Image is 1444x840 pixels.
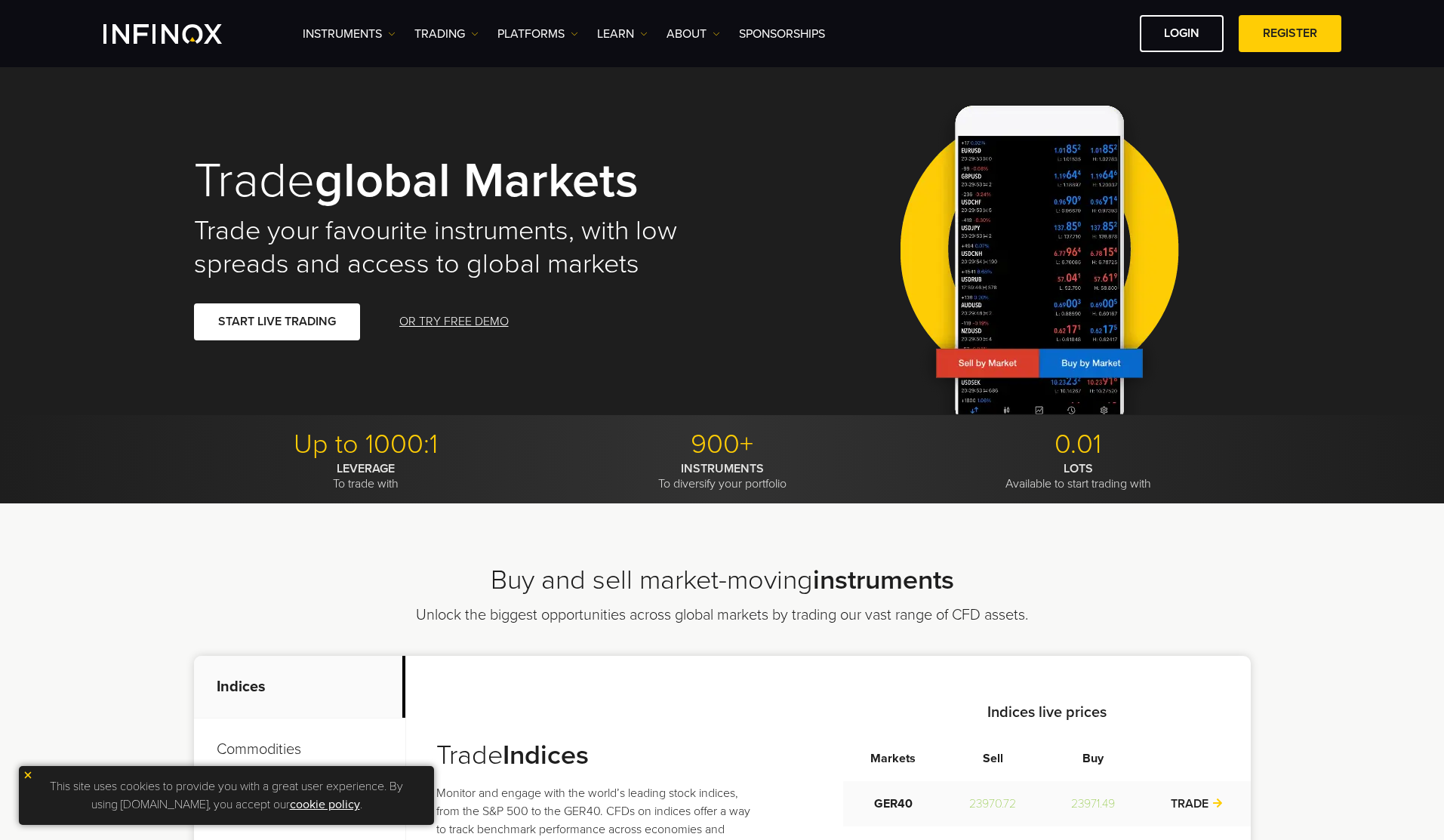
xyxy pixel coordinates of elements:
[497,25,578,43] a: PLATFORMS
[194,428,539,461] p: Up to 1000:1
[103,24,257,44] a: INFINOX Logo
[843,781,943,826] td: GER40
[23,770,33,780] img: yellow close icon
[1043,736,1144,781] th: Buy
[667,25,720,43] a: ABOUT
[739,25,825,43] a: SPONSORSHIPS
[194,155,701,207] h1: Trade
[843,736,943,781] th: Markets
[813,564,954,596] strong: instruments
[194,303,360,340] a: START LIVE TRADING
[194,461,539,491] p: To trade with
[315,151,639,211] strong: global markets
[503,739,589,771] strong: Indices
[194,656,405,718] p: Indices
[373,605,1071,626] p: Unlock the biggest opportunities across global markets by trading our vast range of CFD assets.
[1140,15,1224,52] a: LOGIN
[987,703,1107,722] strong: Indices live prices
[194,718,405,781] p: Commodities
[436,739,762,772] h3: Trade
[194,214,701,281] h2: Trade your favourite instruments, with low spreads and access to global markets
[1064,461,1093,476] strong: LOTS
[906,461,1251,491] p: Available to start trading with
[290,797,360,812] a: cookie policy
[681,461,764,476] strong: INSTRUMENTS
[398,303,510,340] a: OR TRY FREE DEMO
[1171,796,1224,811] a: TRADE
[550,428,894,461] p: 900+
[303,25,396,43] a: Instruments
[26,774,426,817] p: This site uses cookies to provide you with a great user experience. By using [DOMAIN_NAME], you a...
[550,461,894,491] p: To diversify your portfolio
[414,25,479,43] a: TRADING
[194,564,1251,597] h2: Buy and sell market-moving
[337,461,395,476] strong: LEVERAGE
[943,781,1042,826] td: 23970.72
[597,25,648,43] a: Learn
[1239,15,1341,52] a: REGISTER
[1043,781,1144,826] td: 23971.49
[943,736,1042,781] th: Sell
[906,428,1251,461] p: 0.01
